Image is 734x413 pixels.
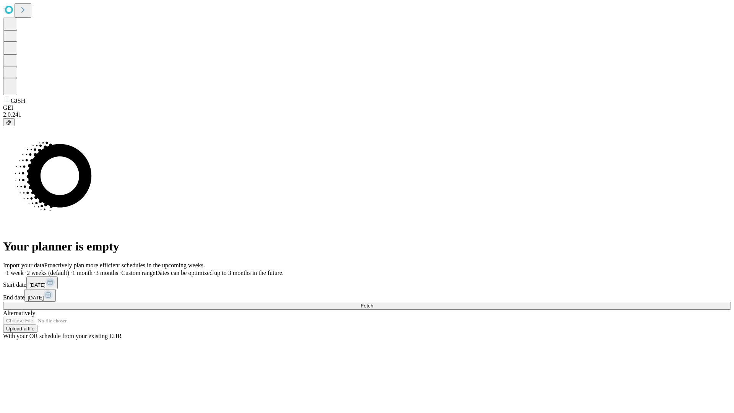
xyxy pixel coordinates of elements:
div: End date [3,289,731,302]
span: 1 month [72,270,93,276]
div: Start date [3,276,731,289]
span: 3 months [96,270,118,276]
div: 2.0.241 [3,111,731,118]
span: Import your data [3,262,44,268]
span: GJSH [11,98,25,104]
h1: Your planner is empty [3,239,731,254]
span: @ [6,119,11,125]
span: Dates can be optimized up to 3 months in the future. [156,270,284,276]
span: 1 week [6,270,24,276]
button: [DATE] [24,289,56,302]
span: With your OR schedule from your existing EHR [3,333,122,339]
button: Fetch [3,302,731,310]
button: Upload a file [3,325,37,333]
span: Alternatively [3,310,35,316]
span: Proactively plan more efficient schedules in the upcoming weeks. [44,262,205,268]
span: [DATE] [29,282,45,288]
button: [DATE] [26,276,58,289]
span: [DATE] [28,295,44,301]
button: @ [3,118,15,126]
div: GEI [3,104,731,111]
span: 2 weeks (default) [27,270,69,276]
span: Custom range [121,270,155,276]
span: Fetch [361,303,373,309]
